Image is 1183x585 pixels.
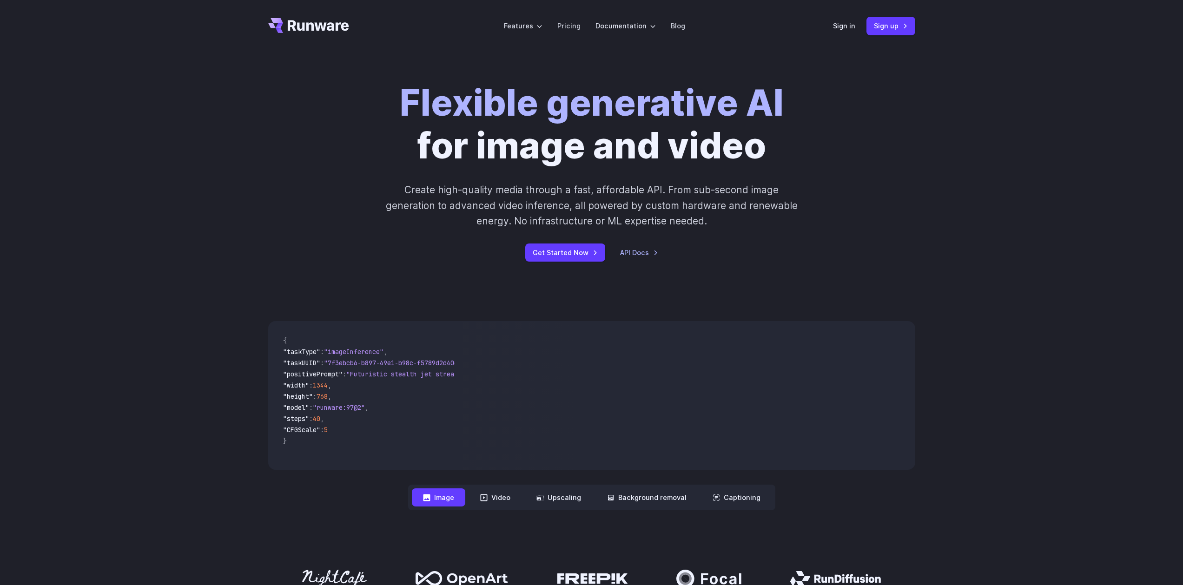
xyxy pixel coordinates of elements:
span: , [320,414,324,423]
span: : [343,370,346,378]
span: { [283,336,287,345]
a: Go to / [268,18,349,33]
span: 1344 [313,381,328,389]
button: Video [469,488,522,506]
span: "height" [283,392,313,401]
span: "taskUUID" [283,359,320,367]
h1: for image and video [400,82,784,167]
span: "positivePrompt" [283,370,343,378]
span: , [328,392,331,401]
label: Documentation [595,20,656,31]
span: } [283,437,287,445]
span: , [328,381,331,389]
span: "runware:97@2" [313,403,365,412]
span: "imageInference" [324,348,383,356]
span: "width" [283,381,309,389]
a: Sign up [866,17,915,35]
strong: Flexible generative AI [400,81,784,125]
span: : [320,359,324,367]
a: API Docs [620,247,658,258]
span: "model" [283,403,309,412]
a: Sign in [833,20,855,31]
span: "CFGScale" [283,426,320,434]
span: , [383,348,387,356]
span: , [365,403,369,412]
a: Blog [671,20,685,31]
button: Background removal [596,488,698,506]
span: : [309,403,313,412]
span: : [309,414,313,423]
button: Image [412,488,465,506]
span: "taskType" [283,348,320,356]
span: "7f3ebcb6-b897-49e1-b98c-f5789d2d40d7" [324,359,465,367]
span: : [309,381,313,389]
span: 40 [313,414,320,423]
span: : [313,392,317,401]
button: Upscaling [525,488,592,506]
label: Features [504,20,542,31]
span: "Futuristic stealth jet streaking through a neon-lit cityscape with glowing purple exhaust" [346,370,685,378]
span: 768 [317,392,328,401]
a: Pricing [557,20,581,31]
span: 5 [324,426,328,434]
span: "steps" [283,414,309,423]
a: Get Started Now [525,243,605,262]
span: : [320,426,324,434]
button: Captioning [701,488,772,506]
span: : [320,348,324,356]
p: Create high-quality media through a fast, affordable API. From sub-second image generation to adv... [384,182,799,229]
